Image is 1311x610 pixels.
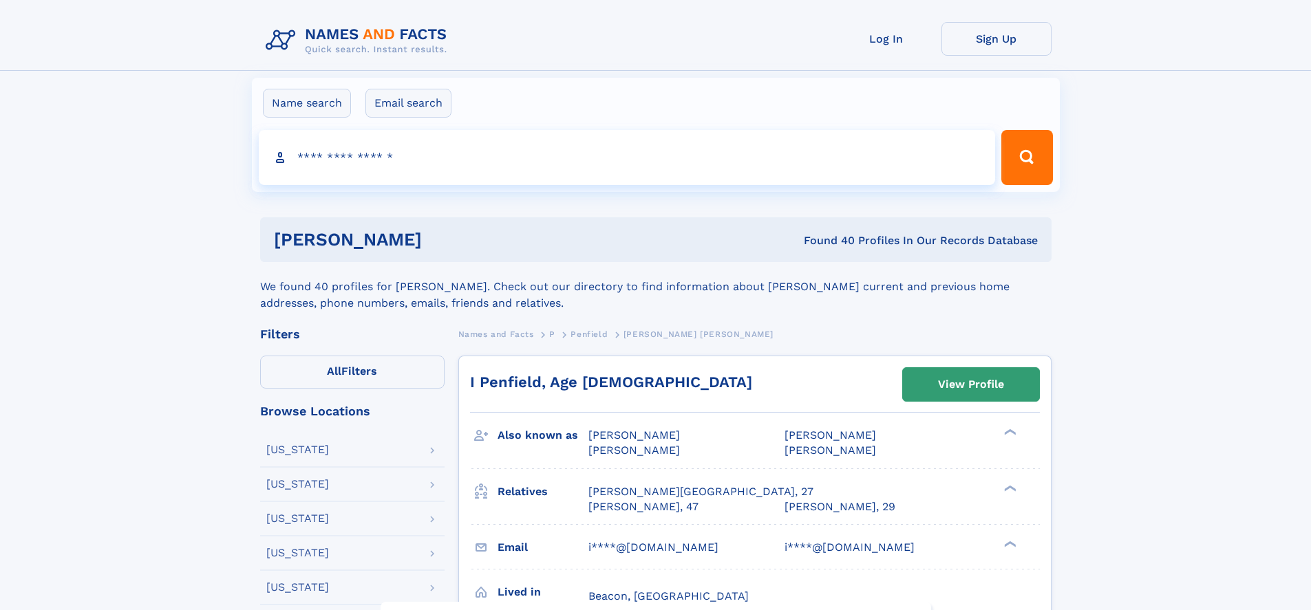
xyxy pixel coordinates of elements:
[588,499,699,514] a: [PERSON_NAME], 47
[260,22,458,59] img: Logo Names and Facts
[327,364,341,378] span: All
[260,405,445,417] div: Browse Locations
[938,369,1004,400] div: View Profile
[785,428,876,442] span: [PERSON_NAME]
[623,329,774,339] span: [PERSON_NAME] [PERSON_NAME]
[1001,428,1017,437] div: ❯
[498,580,588,604] h3: Lived in
[266,547,329,558] div: [US_STATE]
[458,325,534,342] a: Names and Facts
[588,428,680,442] span: [PERSON_NAME]
[266,513,329,524] div: [US_STATE]
[470,373,752,391] a: I Penfield, Age [DEMOGRAPHIC_DATA]
[588,484,813,499] a: [PERSON_NAME][GEOGRAPHIC_DATA], 27
[588,589,749,602] span: Beacon, [GEOGRAPHIC_DATA]
[274,231,613,248] h1: [PERSON_NAME]
[266,479,329,490] div: [US_STATE]
[498,536,588,559] h3: Email
[785,444,876,457] span: [PERSON_NAME]
[260,262,1052,312] div: We found 40 profiles for [PERSON_NAME]. Check out our directory to find information about [PERSON...
[263,89,351,118] label: Name search
[260,328,445,340] div: Filters
[571,325,608,342] a: Penfield
[588,444,680,457] span: [PERSON_NAME]
[612,233,1038,248] div: Found 40 Profiles In Our Records Database
[831,22,941,56] a: Log In
[1001,539,1017,548] div: ❯
[266,444,329,455] div: [US_STATE]
[549,329,555,339] span: P
[266,582,329,593] div: [US_STATE]
[941,22,1052,56] a: Sign Up
[498,424,588,447] h3: Also known as
[785,499,895,514] a: [PERSON_NAME], 29
[571,329,608,339] span: Penfield
[259,130,996,185] input: search input
[549,325,555,342] a: P
[260,356,445,389] label: Filters
[1001,483,1017,492] div: ❯
[903,368,1039,401] a: View Profile
[498,480,588,503] h3: Relatives
[365,89,451,118] label: Email search
[1001,130,1052,185] button: Search Button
